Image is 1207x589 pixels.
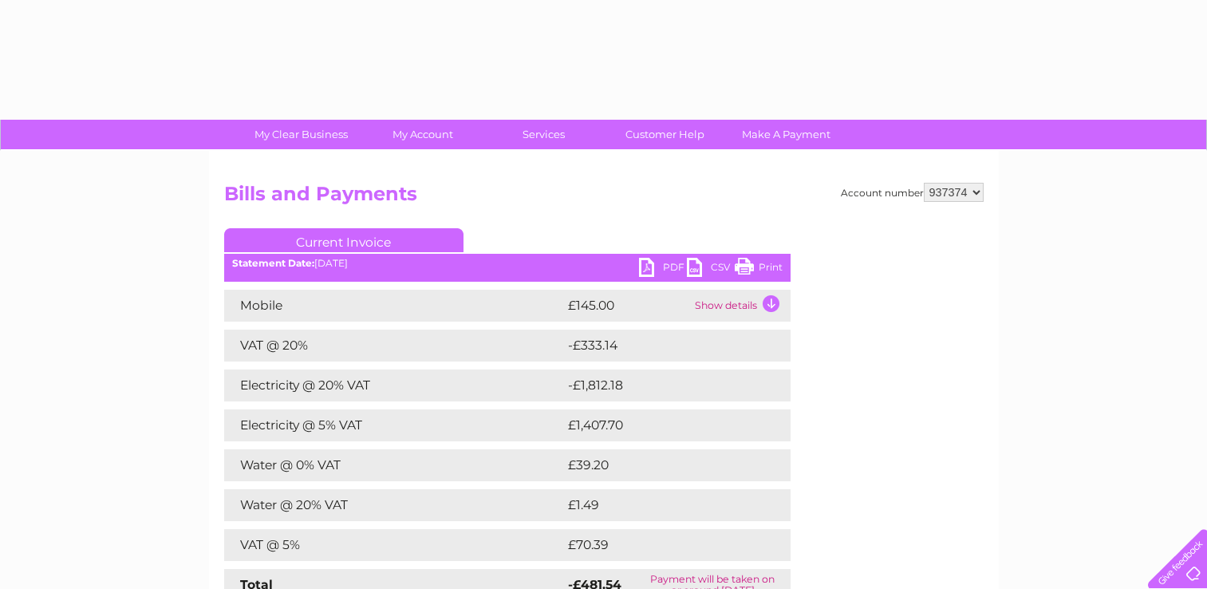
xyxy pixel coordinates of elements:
td: -£1,812.18 [564,370,765,401]
td: Show details [691,290,791,322]
td: Mobile [224,290,564,322]
td: -£333.14 [564,330,763,362]
a: My Account [357,120,488,149]
td: VAT @ 5% [224,529,564,561]
a: Make A Payment [720,120,852,149]
a: CSV [687,258,735,281]
a: My Clear Business [235,120,367,149]
a: Services [478,120,609,149]
b: Statement Date: [232,257,314,269]
td: Electricity @ 5% VAT [224,409,564,441]
div: Account number [841,183,984,202]
td: £70.39 [564,529,759,561]
td: £145.00 [564,290,691,322]
a: Customer Help [599,120,731,149]
div: [DATE] [224,258,791,269]
a: PDF [639,258,687,281]
h2: Bills and Payments [224,183,984,213]
td: £1.49 [564,489,752,521]
td: Water @ 20% VAT [224,489,564,521]
td: Water @ 0% VAT [224,449,564,481]
a: Current Invoice [224,228,463,252]
td: £1,407.70 [564,409,765,441]
td: VAT @ 20% [224,330,564,362]
td: £39.20 [564,449,759,481]
a: Print [735,258,783,281]
td: Electricity @ 20% VAT [224,370,564,401]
